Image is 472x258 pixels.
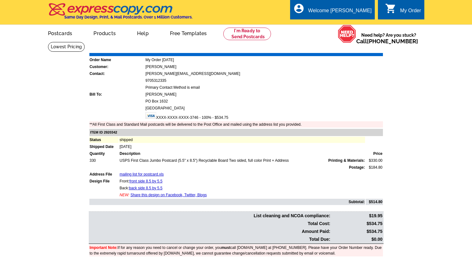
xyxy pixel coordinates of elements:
a: Help [127,25,159,40]
td: $330.00 [366,157,383,164]
td: List cleaning and NCOA compliance: [89,212,331,219]
a: [PHONE_NUMBER] [367,38,418,45]
img: help [338,25,356,43]
td: Contact: [89,71,145,77]
span: Call [356,38,418,45]
a: Products [83,25,126,40]
span: Printing & Materials: [328,158,365,163]
i: account_circle [293,3,305,14]
td: [DATE] [119,144,365,150]
td: Design File [89,178,119,184]
b: must [221,245,231,250]
td: $19.95 [331,212,383,219]
td: Back: [119,185,365,191]
font: Important Note: [90,245,118,250]
td: My Order [DATE] [145,57,383,63]
td: Status [89,137,119,143]
td: $184.80 [366,164,383,171]
td: 330 [89,157,119,164]
td: USPS First Class Jumbo Postcard (5.5" x 8.5") Recyclable Board Two sided, full color Print + Address [119,157,365,164]
td: Description [119,150,365,157]
td: Primary Contact Method is email [145,84,383,91]
td: Subtotal: [89,199,365,205]
a: Same Day Design, Print, & Mail Postcards. Over 1 Million Customers. [48,8,193,19]
td: $534.75 [331,220,383,227]
td: shipped [119,137,365,143]
span: Need help? Are you stuck? [356,32,421,45]
strong: Postage: [349,165,365,170]
td: Price [366,150,383,157]
td: Total Due: [89,236,331,243]
a: shopping_cart My Order [385,7,421,15]
a: Share this design on Facebook, Twitter, Blogs [130,193,207,197]
td: XXXX-XXXX-XXXX-3746 - 100% - $534.75 [145,112,383,121]
td: Quantity [89,150,119,157]
i: shopping_cart [385,3,396,14]
td: Front: [119,178,365,184]
h4: Same Day Design, Print, & Mail Postcards. Over 1 Million Customers. [64,15,193,19]
td: ITEM ID 2920342 [89,129,383,136]
a: front side 8.5 by 5.5 [130,179,162,183]
td: **All First Class and Standard Mail postcards will be delivered to the Post Office and mailed usi... [89,121,383,128]
td: Customer: [89,64,145,70]
td: 9705312335 [145,77,383,84]
td: If for any reason you need to cancel or change your order, you call [DOMAIN_NAME] at [PHONE_NUMBE... [89,245,383,256]
div: Welcome [PERSON_NAME] [308,8,372,17]
span: NEW: [119,193,129,197]
td: Order Name [89,57,145,63]
a: Free Templates [160,25,217,40]
td: Amount Paid: [89,228,331,235]
img: visa.gif [146,112,156,119]
td: Shipped Date [89,144,119,150]
td: $534.75 [331,228,383,235]
td: $0.00 [331,236,383,243]
td: PO Box 1632 [145,98,383,104]
a: back side 8.5 by 5.5 [129,186,162,190]
td: [PERSON_NAME][EMAIL_ADDRESS][DOMAIN_NAME] [145,71,383,77]
td: [PERSON_NAME] [145,64,383,70]
td: Total Cost: [89,220,331,227]
td: [PERSON_NAME] [145,91,383,97]
a: Postcards [38,25,82,40]
td: [GEOGRAPHIC_DATA] [145,105,383,111]
td: Bill To: [89,91,145,97]
div: My Order [400,8,421,17]
td: Address File [89,171,119,177]
a: mailing list for postcard.xls [119,172,164,176]
td: $514.80 [366,199,383,205]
